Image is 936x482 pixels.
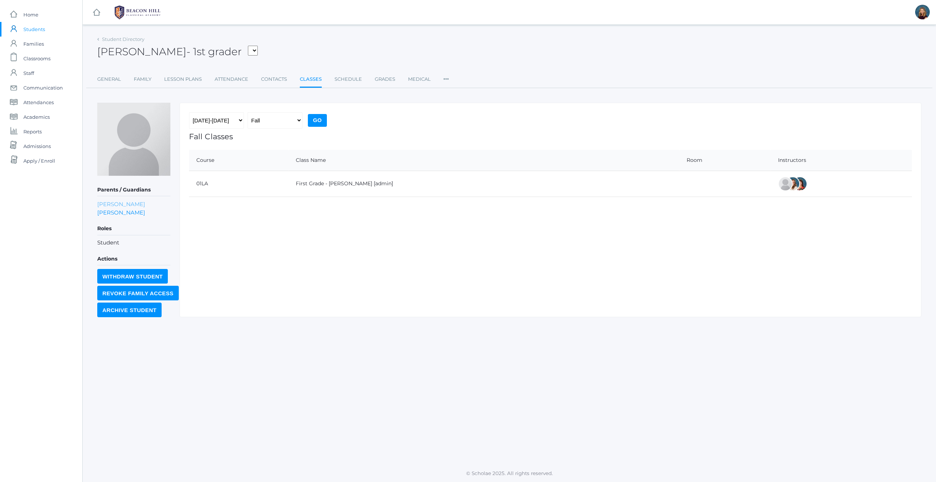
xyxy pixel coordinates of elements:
div: Jaimie Watson [778,177,793,191]
span: Home [23,7,38,22]
span: Apply / Enroll [23,153,55,168]
a: 01LA [196,180,208,187]
span: Communication [23,80,63,95]
span: Attendances [23,95,54,110]
h1: Fall Classes [189,132,912,141]
span: - 1st grader [186,45,242,58]
a: Contacts [261,72,287,87]
span: Classrooms [23,51,50,66]
div: Lindsay Leeds [915,5,930,19]
span: Families [23,37,44,51]
img: BHCALogos-05-308ed15e86a5a0abce9b8dd61676a3503ac9727e845dece92d48e8588c001991.png [110,3,165,22]
h5: Parents / Guardians [97,184,170,196]
span: Staff [23,66,34,80]
span: Academics [23,110,50,124]
th: Instructors [771,150,912,171]
a: Schedule [335,72,362,87]
input: Archive Student [97,303,162,317]
span: Reports [23,124,42,139]
th: Class Name [288,150,679,171]
input: Withdraw Student [97,269,168,284]
a: Student Directory [102,36,144,42]
a: [PERSON_NAME] [97,200,145,208]
div: Heather Wallock [793,177,807,191]
a: Attendance [215,72,248,87]
a: Family [134,72,151,87]
a: [admin] [374,180,393,187]
p: © Scholae 2025. All rights reserved. [83,470,936,477]
img: Ford Ferris [97,103,170,176]
a: Grades [375,72,395,87]
th: Room [679,150,771,171]
a: General [97,72,121,87]
h5: Actions [97,253,170,265]
a: Lesson Plans [164,72,202,87]
li: Student [97,239,170,247]
div: Liv Barber [785,177,800,191]
a: First Grade - [PERSON_NAME] [296,180,372,187]
span: Admissions [23,139,51,153]
span: Students [23,22,45,37]
h2: [PERSON_NAME] [97,46,258,57]
a: Classes [300,72,322,88]
th: Course [189,150,288,171]
h5: Roles [97,223,170,235]
a: [PERSON_NAME] [97,208,145,217]
input: Revoke Family Access [97,286,179,300]
a: Medical [408,72,431,87]
input: Go [308,114,327,127]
